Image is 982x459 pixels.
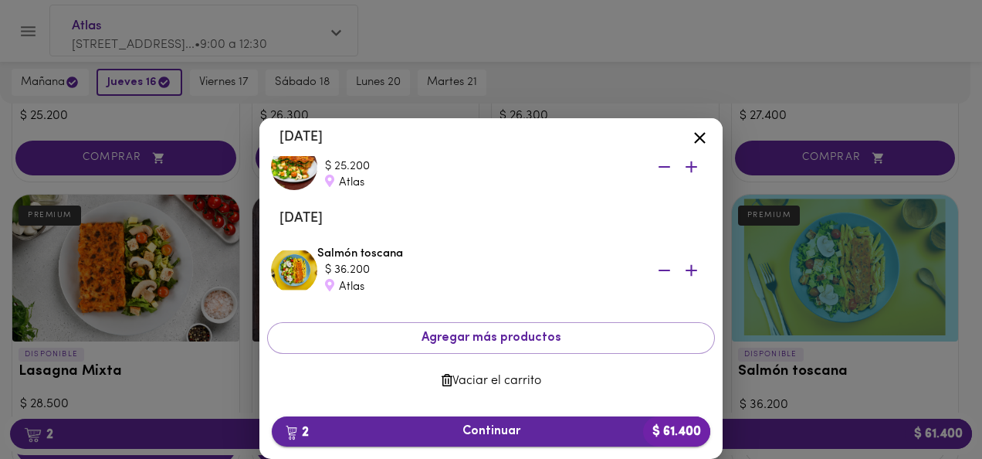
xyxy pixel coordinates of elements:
li: [DATE] [267,118,715,155]
div: Musaca Veggie [317,142,711,192]
img: Salmón toscana [271,247,317,294]
span: Vaciar el carrito [279,374,703,389]
b: $ 61.400 [643,416,710,447]
div: Atlas [325,279,634,295]
button: Agregar más productos [267,322,715,354]
button: 2Continuar$ 61.400 [272,416,710,447]
div: $ 25.200 [325,158,634,175]
div: Atlas [325,175,634,191]
img: Musaca Veggie [271,144,317,190]
div: Salmón toscana [317,246,711,295]
b: 2 [276,422,318,442]
span: Agregar más productos [280,331,702,345]
button: Vaciar el carrito [267,366,715,396]
img: cart.png [286,425,297,440]
iframe: Messagebird Livechat Widget [892,369,967,444]
div: $ 36.200 [325,262,634,278]
span: Continuar [284,424,698,439]
li: [DATE] [267,200,715,237]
